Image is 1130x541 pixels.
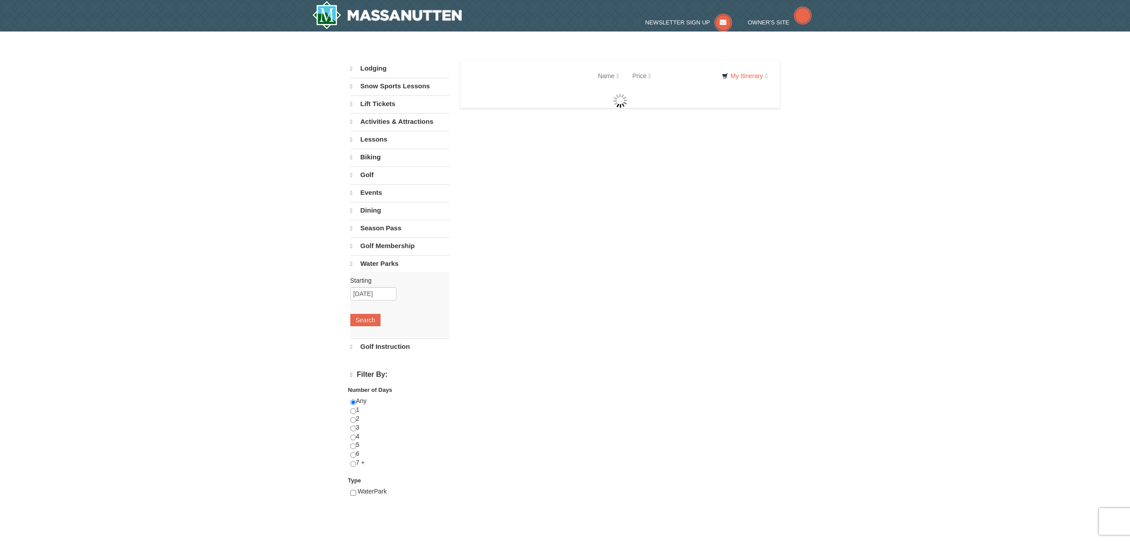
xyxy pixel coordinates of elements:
span: Newsletter Sign Up [645,19,710,26]
a: Season Pass [350,220,449,237]
a: Massanutten Resort [312,1,462,29]
a: Golf Instruction [350,338,449,355]
button: Search [350,314,381,326]
label: Starting [350,276,443,285]
a: Activities & Attractions [350,113,449,130]
a: Newsletter Sign Up [645,19,732,26]
a: Price [626,67,658,85]
a: Dining [350,202,449,219]
a: Name [591,67,626,85]
span: WaterPark [357,488,387,495]
a: Events [350,184,449,201]
a: Golf Membership [350,237,449,254]
a: Lessons [350,131,449,148]
a: Golf [350,166,449,183]
a: My Itinerary [716,69,773,83]
strong: Type [348,477,361,484]
a: Biking [350,149,449,166]
a: Lodging [350,60,449,77]
a: Snow Sports Lessons [350,78,449,95]
a: Owner's Site [748,19,812,26]
h4: Filter By: [350,371,449,379]
strong: Number of Days [348,387,393,393]
span: Owner's Site [748,19,789,26]
div: Any 1 2 3 4 5 6 7 + [350,397,449,476]
a: Water Parks [350,255,449,272]
img: wait gif [613,94,627,108]
img: Massanutten Resort Logo [312,1,462,29]
a: Lift Tickets [350,95,449,112]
